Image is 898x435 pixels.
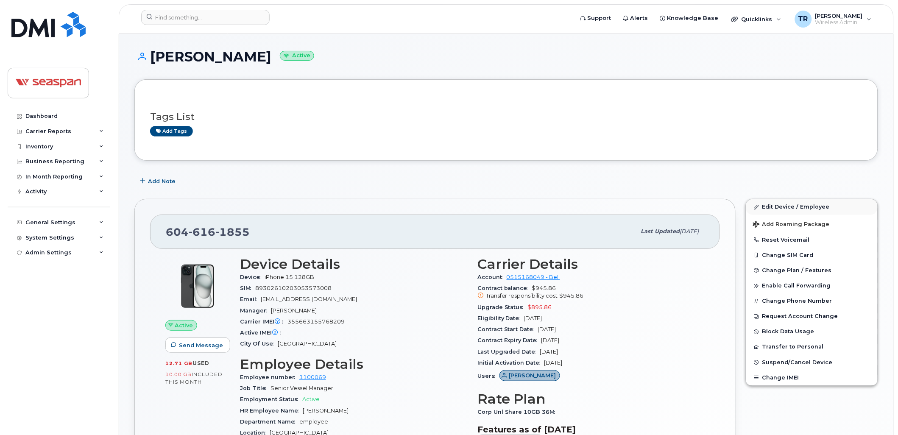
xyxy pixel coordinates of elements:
[271,385,333,391] span: Senior Vessel Manager
[240,329,285,336] span: Active IMEI
[746,248,878,263] button: Change SIM Card
[165,371,192,377] span: 10.00 GB
[524,315,542,321] span: [DATE]
[189,226,215,238] span: 616
[746,370,878,385] button: Change IMEI
[150,126,193,137] a: Add tags
[240,418,299,425] span: Department Name
[540,349,558,355] span: [DATE]
[477,424,705,435] h3: Features as of [DATE]
[240,274,265,280] span: Device
[240,318,287,325] span: Carrier IMEI
[134,173,183,189] button: Add Note
[762,283,831,289] span: Enable Call Forwarding
[240,407,303,414] span: HR Employee Name
[148,177,176,185] span: Add Note
[746,293,878,309] button: Change Phone Number
[165,337,230,353] button: Send Message
[477,285,532,291] span: Contract balance
[255,285,332,291] span: 89302610203053573008
[486,293,558,299] span: Transfer responsibility cost
[285,329,290,336] span: —
[746,215,878,232] button: Add Roaming Package
[240,296,261,302] span: Email
[280,51,314,61] small: Active
[753,221,830,229] span: Add Roaming Package
[278,340,337,347] span: [GEOGRAPHIC_DATA]
[134,49,878,64] h1: [PERSON_NAME]
[477,326,538,332] span: Contract Start Date
[299,374,326,380] a: 1100069
[172,261,223,312] img: iPhone_15_Black.png
[240,396,302,402] span: Employment Status
[538,326,556,332] span: [DATE]
[165,371,223,385] span: included this month
[287,318,345,325] span: 355663155768209
[641,228,680,234] span: Last updated
[544,360,563,366] span: [DATE]
[303,407,349,414] span: [PERSON_NAME]
[477,337,541,343] span: Contract Expiry Date
[165,360,192,366] span: 12.71 GB
[215,226,250,238] span: 1855
[265,274,314,280] span: iPhone 15 128GB
[477,285,705,300] span: $945.86
[528,304,552,310] span: $895.86
[166,226,250,238] span: 604
[477,391,705,407] h3: Rate Plan
[477,409,560,415] span: Corp Unl Share 10GB 36M
[477,257,705,272] h3: Carrier Details
[150,112,862,122] h3: Tags List
[299,418,328,425] span: employee
[240,257,467,272] h3: Device Details
[175,321,193,329] span: Active
[541,337,560,343] span: [DATE]
[240,307,271,314] span: Manager
[240,340,278,347] span: City Of Use
[477,274,507,280] span: Account
[477,349,540,355] span: Last Upgraded Date
[560,293,584,299] span: $945.86
[746,309,878,324] button: Request Account Change
[746,199,878,215] a: Edit Device / Employee
[240,357,467,372] h3: Employee Details
[746,355,878,370] button: Suspend/Cancel Device
[240,385,271,391] span: Job Title
[477,315,524,321] span: Eligibility Date
[680,228,699,234] span: [DATE]
[477,373,499,379] span: Users
[240,285,255,291] span: SIM
[499,373,560,379] a: [PERSON_NAME]
[192,360,209,366] span: used
[477,304,528,310] span: Upgrade Status
[762,359,833,365] span: Suspend/Cancel Device
[746,339,878,354] button: Transfer to Personal
[261,296,357,302] span: [EMAIL_ADDRESS][DOMAIN_NAME]
[302,396,320,402] span: Active
[762,267,832,273] span: Change Plan / Features
[746,324,878,339] button: Block Data Usage
[179,341,223,349] span: Send Message
[746,232,878,248] button: Reset Voicemail
[746,263,878,278] button: Change Plan / Features
[509,371,556,379] span: [PERSON_NAME]
[271,307,317,314] span: [PERSON_NAME]
[746,278,878,293] button: Enable Call Forwarding
[240,374,299,380] span: Employee number
[477,360,544,366] span: Initial Activation Date
[507,274,560,280] a: 0515168049 - Bell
